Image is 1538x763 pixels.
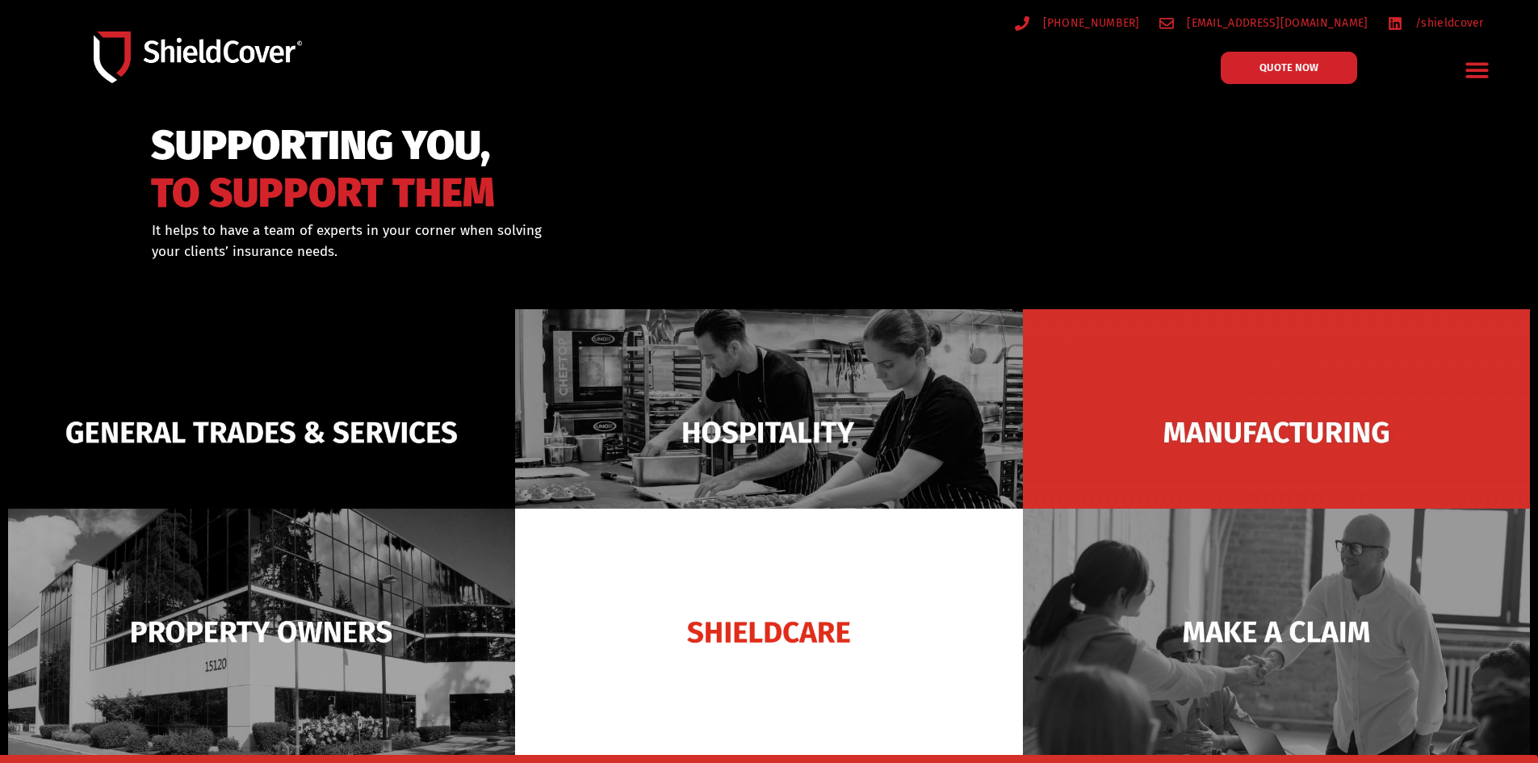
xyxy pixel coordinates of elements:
div: Menu Toggle [1459,51,1497,89]
a: /shieldcover [1388,13,1484,33]
p: your clients’ insurance needs. [152,241,852,262]
a: QUOTE NOW [1221,52,1357,84]
span: [EMAIL_ADDRESS][DOMAIN_NAME] [1183,13,1368,33]
span: /shieldcover [1411,13,1484,33]
span: SUPPORTING YOU, [151,129,495,162]
span: [PHONE_NUMBER] [1039,13,1140,33]
span: QUOTE NOW [1259,62,1318,73]
img: Shield-Cover-Underwriting-Australia-logo-full [94,31,302,82]
a: [EMAIL_ADDRESS][DOMAIN_NAME] [1159,13,1368,33]
div: It helps to have a team of experts in your corner when solving [152,220,852,262]
a: [PHONE_NUMBER] [1015,13,1140,33]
